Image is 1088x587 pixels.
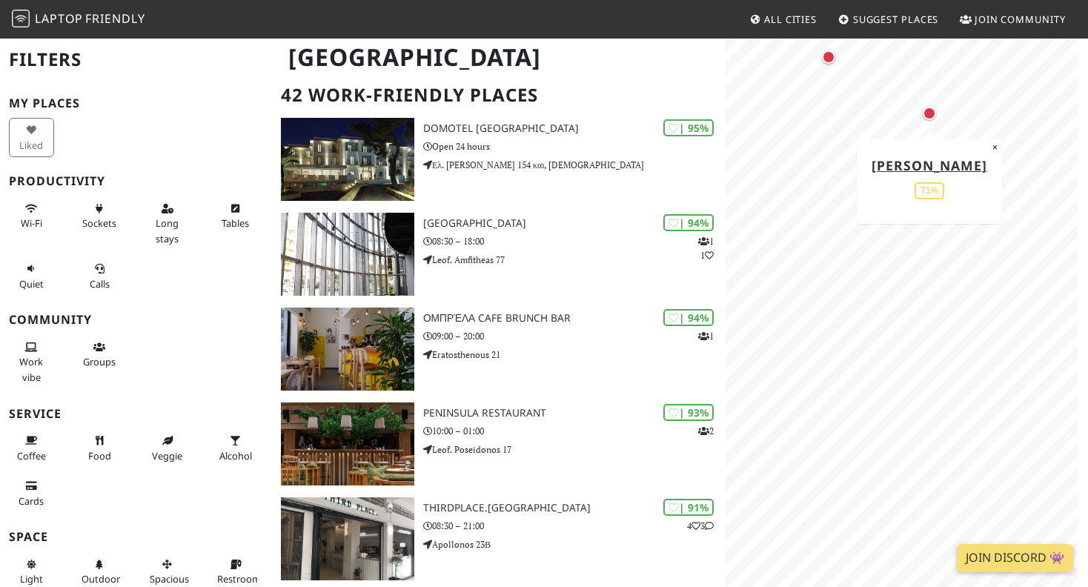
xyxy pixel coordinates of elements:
[853,13,939,26] span: Suggest Places
[77,196,122,236] button: Sockets
[213,196,258,236] button: Tables
[272,118,726,201] a: Domotel Kastri Hotel | 95% Domotel [GEOGRAPHIC_DATA] Open 24 hours Ελ. [PERSON_NAME] 154 και, [DE...
[281,497,414,580] img: Thirdplace.Athens
[281,308,414,391] img: Ομπρέλα Cafe Brunch Bar
[663,119,714,136] div: | 95%
[83,355,116,368] span: Group tables
[423,519,726,533] p: 08:30 – 21:00
[423,234,726,248] p: 08:30 – 18:00
[17,449,46,462] span: Coffee
[19,277,44,291] span: Quiet
[156,216,179,245] span: Long stays
[9,428,54,468] button: Coffee
[281,402,414,485] img: Peninsula Restaurant
[920,104,939,123] div: Map marker
[217,572,261,586] span: Restroom
[423,253,726,267] p: Leof. Amfitheas 77
[915,182,944,199] div: 71%
[743,6,823,33] a: All Cities
[9,174,263,188] h3: Productivity
[276,37,723,78] h1: [GEOGRAPHIC_DATA]
[988,139,1002,156] button: Close popup
[9,407,263,421] h3: Service
[12,10,30,27] img: LaptopFriendly
[77,428,122,468] button: Food
[423,122,726,135] h3: Domotel [GEOGRAPHIC_DATA]
[832,6,945,33] a: Suggest Places
[698,234,714,262] p: 1 1
[663,499,714,516] div: | 91%
[82,216,116,230] span: Power sockets
[85,10,145,27] span: Friendly
[9,96,263,110] h3: My Places
[213,428,258,468] button: Alcohol
[423,537,726,551] p: Apollonos 23Β
[423,312,726,325] h3: Ομπρέλα Cafe Brunch Bar
[145,196,190,251] button: Long stays
[687,519,714,533] p: 4 3
[954,6,1072,33] a: Join Community
[21,216,42,230] span: Stable Wi-Fi
[9,196,54,236] button: Wi-Fi
[19,355,43,383] span: People working
[9,530,263,544] h3: Space
[423,139,726,153] p: Open 24 hours
[35,10,83,27] span: Laptop
[9,335,54,389] button: Work vibe
[150,572,189,586] span: Spacious
[975,13,1066,26] span: Join Community
[281,118,414,201] img: Domotel Kastri Hotel
[9,313,263,327] h3: Community
[819,47,838,67] div: Map marker
[9,256,54,296] button: Quiet
[423,217,726,230] h3: [GEOGRAPHIC_DATA]
[872,156,987,174] a: [PERSON_NAME]
[77,256,122,296] button: Calls
[9,474,54,513] button: Cards
[663,309,714,326] div: | 94%
[222,216,249,230] span: Work-friendly tables
[20,572,43,586] span: Natural light
[764,13,817,26] span: All Cities
[152,449,182,462] span: Veggie
[9,37,263,82] h2: Filters
[423,407,726,419] h3: Peninsula Restaurant
[423,158,726,172] p: Ελ. [PERSON_NAME] 154 και, [DEMOGRAPHIC_DATA]
[219,449,252,462] span: Alcohol
[698,424,714,438] p: 2
[272,308,726,391] a: Ομπρέλα Cafe Brunch Bar | 94% 1 Ομπρέλα Cafe Brunch Bar 09:00 – 20:00 Eratosthenous 21
[423,424,726,438] p: 10:00 – 01:00
[272,213,726,296] a: Red Center | 94% 11 [GEOGRAPHIC_DATA] 08:30 – 18:00 Leof. Amfitheas 77
[698,329,714,343] p: 1
[145,428,190,468] button: Veggie
[281,213,414,296] img: Red Center
[663,214,714,231] div: | 94%
[12,7,145,33] a: LaptopFriendly LaptopFriendly
[423,329,726,343] p: 09:00 – 20:00
[423,348,726,362] p: Eratosthenous 21
[423,442,726,457] p: Leof. Poseidonos 17
[423,502,726,514] h3: Thirdplace.[GEOGRAPHIC_DATA]
[88,449,111,462] span: Food
[77,335,122,374] button: Groups
[90,277,110,291] span: Video/audio calls
[19,494,44,508] span: Credit cards
[272,402,726,485] a: Peninsula Restaurant | 93% 2 Peninsula Restaurant 10:00 – 01:00 Leof. Poseidonos 17
[272,497,726,580] a: Thirdplace.Athens | 91% 43 Thirdplace.[GEOGRAPHIC_DATA] 08:30 – 21:00 Apollonos 23Β
[82,572,120,586] span: Outdoor area
[663,404,714,421] div: | 93%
